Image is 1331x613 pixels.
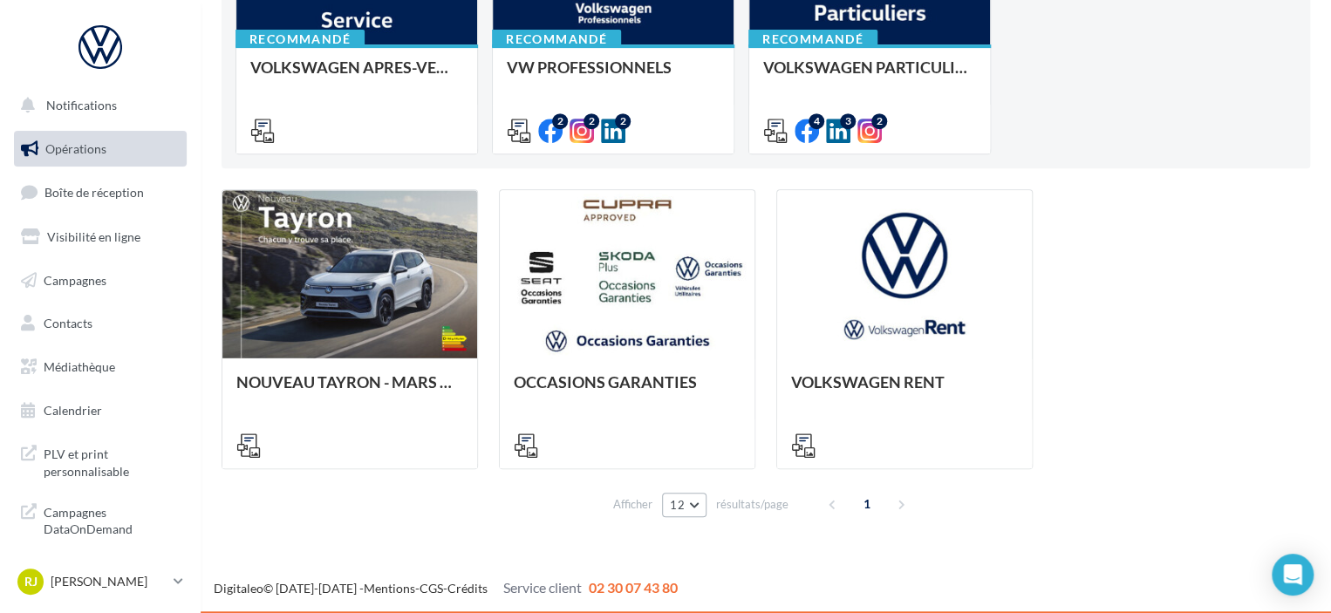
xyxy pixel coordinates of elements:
span: PLV et print personnalisable [44,442,180,480]
div: Recommandé [492,30,621,49]
button: Notifications [10,87,183,124]
div: OCCASIONS GARANTIES [514,373,741,408]
span: Service client [503,579,582,596]
a: Médiathèque [10,349,190,385]
div: 4 [809,113,824,129]
span: Afficher [613,496,652,513]
span: 1 [853,490,881,518]
div: VOLKSWAGEN RENT [791,373,1018,408]
a: RJ [PERSON_NAME] [14,565,187,598]
div: Open Intercom Messenger [1272,554,1314,596]
span: Campagnes [44,272,106,287]
div: NOUVEAU TAYRON - MARS 2025 [236,373,463,408]
a: Campagnes [10,262,190,299]
span: Campagnes DataOnDemand [44,501,180,538]
span: résultats/page [716,496,788,513]
span: Boîte de réception [44,185,144,200]
div: VW PROFESSIONNELS [507,58,720,93]
span: 12 [670,498,685,512]
a: Mentions [364,581,415,596]
div: 2 [871,113,887,129]
div: VOLKSWAGEN APRES-VENTE [250,58,463,93]
span: © [DATE]-[DATE] - - - [214,581,678,596]
div: 2 [615,113,631,129]
a: Crédits [447,581,488,596]
span: Notifications [46,98,117,112]
span: 02 30 07 43 80 [589,579,678,596]
span: RJ [24,573,38,590]
p: [PERSON_NAME] [51,573,167,590]
div: 2 [584,113,599,129]
a: Visibilité en ligne [10,219,190,255]
a: Opérations [10,131,190,167]
div: VOLKSWAGEN PARTICULIER [763,58,976,93]
button: 12 [662,493,706,517]
span: Contacts [44,316,92,330]
a: Contacts [10,305,190,342]
a: CGS [420,581,443,596]
a: Campagnes DataOnDemand [10,494,190,545]
a: PLV et print personnalisable [10,435,190,487]
div: 3 [840,113,856,129]
span: Calendrier [44,403,102,418]
a: Digitaleo [214,581,263,596]
div: Recommandé [235,30,365,49]
span: Opérations [45,141,106,156]
div: Recommandé [748,30,877,49]
a: Calendrier [10,392,190,429]
a: Boîte de réception [10,174,190,211]
div: 2 [552,113,568,129]
span: Visibilité en ligne [47,229,140,244]
span: Médiathèque [44,359,115,374]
